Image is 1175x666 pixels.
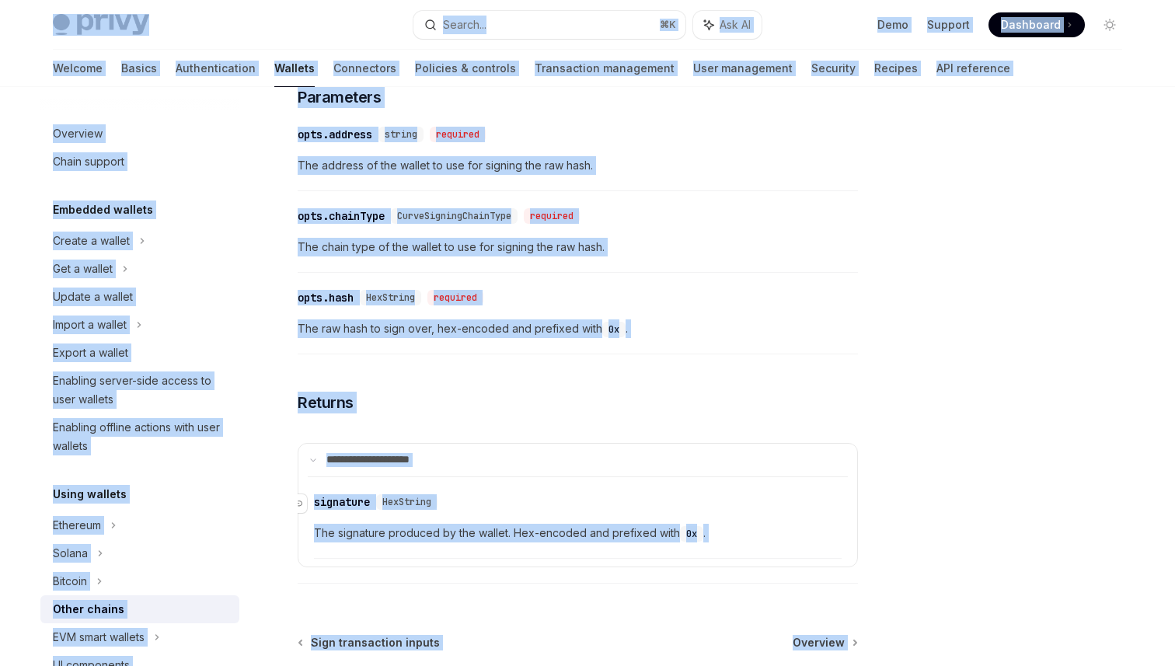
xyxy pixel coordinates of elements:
div: Overview [53,124,103,143]
span: Sign transaction inputs [311,635,440,650]
a: API reference [936,50,1010,87]
button: Ask AI [693,11,762,39]
div: opts.chainType [298,208,385,224]
a: Dashboard [988,12,1085,37]
code: 0x [602,322,626,337]
div: Export a wallet [53,343,128,362]
a: Other chains [40,595,239,623]
a: User management [693,50,793,87]
div: opts.hash [298,290,354,305]
div: Other chains [53,600,124,619]
a: Security [811,50,856,87]
span: HexString [366,291,415,304]
span: Dashboard [1001,17,1061,33]
a: Basics [121,50,157,87]
a: Transaction management [535,50,675,87]
a: Export a wallet [40,339,239,367]
span: CurveSigningChainType [397,210,511,222]
div: Ethereum [53,516,101,535]
div: EVM smart wallets [53,628,145,647]
span: Ask AI [720,17,751,33]
div: Enabling offline actions with user wallets [53,418,230,455]
a: Navigate to header [288,488,315,519]
a: Recipes [874,50,918,87]
span: The signature produced by the wallet. Hex-encoded and prefixed with . [314,524,842,542]
code: 0x [680,526,703,542]
h5: Embedded wallets [53,200,153,219]
div: signature [314,494,370,510]
div: Enabling server-side access to user wallets [53,371,230,409]
a: Update a wallet [40,283,239,311]
button: Search...⌘K [413,11,685,39]
a: Support [927,17,970,33]
a: Overview [40,120,239,148]
a: Policies & controls [415,50,516,87]
div: Update a wallet [53,288,133,306]
span: string [385,128,417,141]
div: Search... [443,16,486,34]
a: Wallets [274,50,315,87]
span: Overview [793,635,845,650]
span: The chain type of the wallet to use for signing the raw hash. [298,238,858,256]
div: Solana [53,544,88,563]
div: Import a wallet [53,316,127,334]
a: Sign transaction inputs [299,635,440,650]
div: required [430,127,486,142]
div: required [427,290,483,305]
div: Chain support [53,152,124,171]
span: The raw hash to sign over, hex-encoded and prefixed with . [298,319,858,338]
span: HexString [382,496,431,508]
div: required [524,208,580,224]
span: Parameters [298,86,381,108]
img: light logo [53,14,149,36]
a: Overview [793,635,856,650]
div: opts.address [298,127,372,142]
a: Welcome [53,50,103,87]
a: Authentication [176,50,256,87]
button: Toggle dark mode [1097,12,1122,37]
span: Returns [298,392,354,413]
a: Demo [877,17,908,33]
a: Enabling offline actions with user wallets [40,413,239,460]
div: Create a wallet [53,232,130,250]
h5: Using wallets [53,485,127,504]
div: Bitcoin [53,572,87,591]
a: Connectors [333,50,396,87]
div: Get a wallet [53,260,113,278]
span: ⌘ K [660,19,676,31]
a: Enabling server-side access to user wallets [40,367,239,413]
span: The address of the wallet to use for signing the raw hash. [298,156,858,175]
a: Chain support [40,148,239,176]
